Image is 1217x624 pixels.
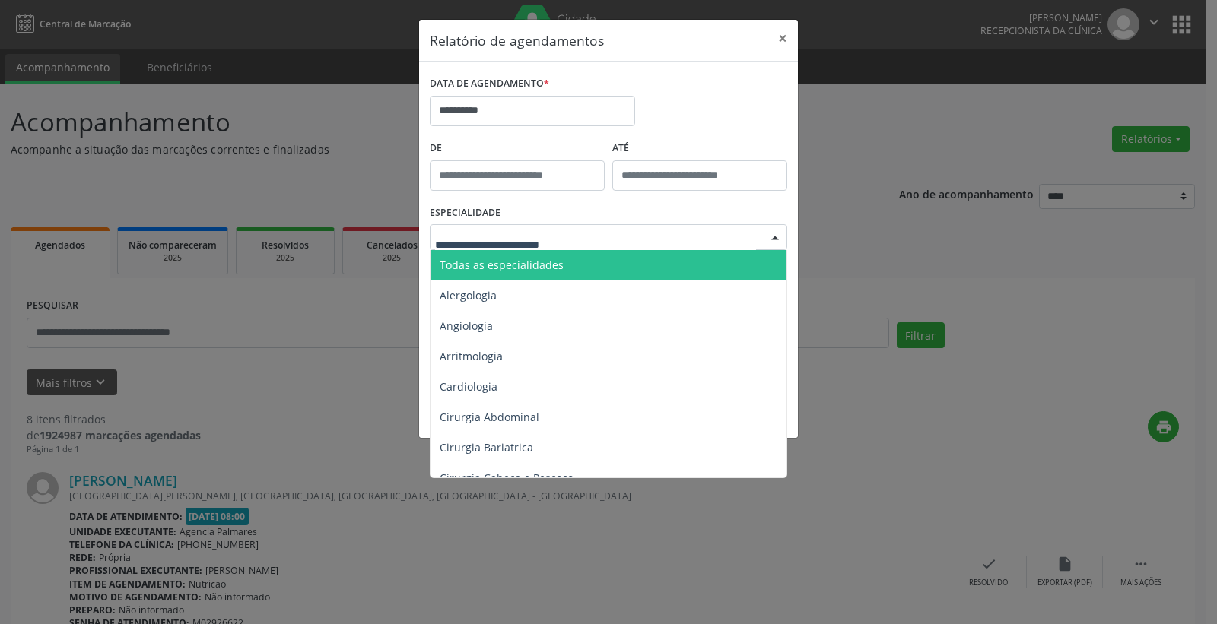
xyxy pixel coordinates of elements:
button: Close [767,20,798,57]
label: ESPECIALIDADE [430,201,500,225]
span: Angiologia [440,318,493,333]
span: Cirurgia Cabeça e Pescoço [440,470,574,485]
label: ATÉ [612,137,787,160]
span: Cirurgia Bariatrica [440,440,533,455]
span: Arritmologia [440,349,503,363]
label: De [430,137,605,160]
label: DATA DE AGENDAMENTO [430,72,549,96]
h5: Relatório de agendamentos [430,30,604,50]
span: Alergologia [440,288,497,302]
span: Cirurgia Abdominal [440,410,539,424]
span: Cardiologia [440,379,497,394]
span: Todas as especialidades [440,258,564,272]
